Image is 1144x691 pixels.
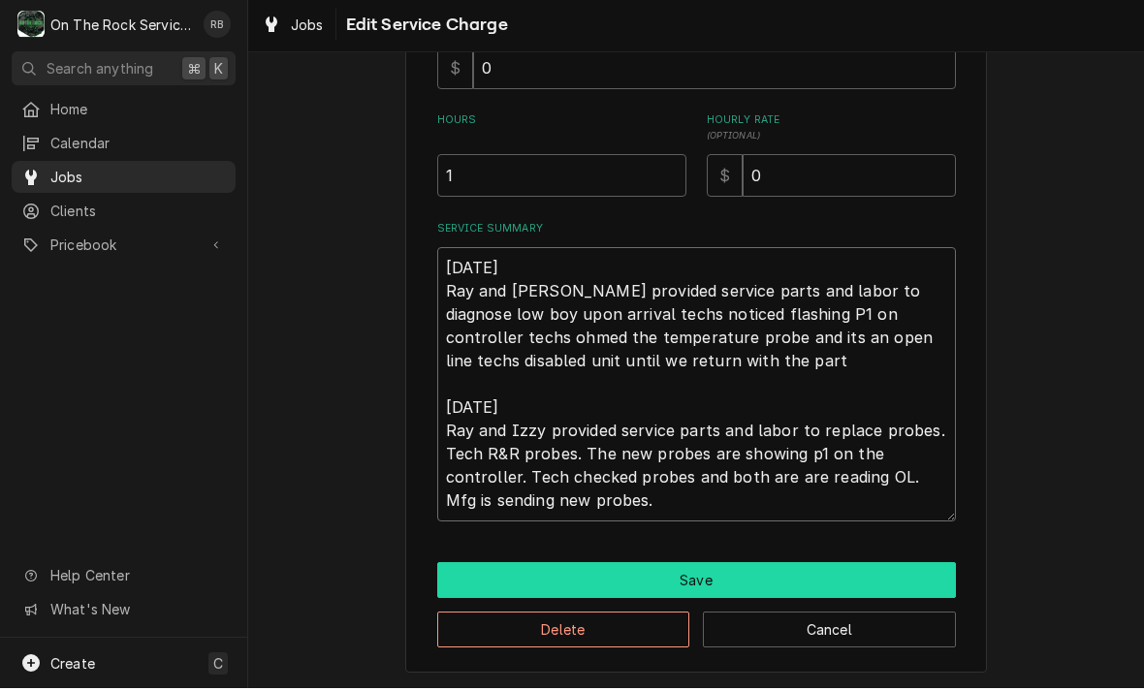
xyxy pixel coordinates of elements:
[437,22,956,91] div: Hourly Cost
[50,136,226,156] span: Calendar
[12,164,236,196] a: Jobs
[213,656,223,676] span: C
[50,602,224,622] span: What's New
[17,14,45,41] div: O
[437,115,686,200] div: [object Object]
[437,614,690,650] button: Delete
[437,565,956,601] button: Save
[17,14,45,41] div: On The Rock Services's Avatar
[437,565,956,601] div: Button Group Row
[50,102,226,122] span: Home
[437,565,956,650] div: Button Group
[437,601,956,650] div: Button Group Row
[204,14,231,41] div: RB
[437,224,956,524] div: Service Summary
[50,17,193,38] div: On The Rock Services
[12,198,236,230] a: Clients
[437,224,956,239] label: Service Summary
[707,115,956,146] label: Hourly Rate
[50,237,197,258] span: Pricebook
[47,61,153,81] span: Search anything
[50,170,226,190] span: Jobs
[204,14,231,41] div: Ray Beals's Avatar
[12,562,236,594] a: Go to Help Center
[707,115,956,200] div: [object Object]
[50,568,224,588] span: Help Center
[12,54,236,88] button: Search anything⌘K
[437,115,686,146] label: Hours
[703,614,956,650] button: Cancel
[12,232,236,264] a: Go to Pricebook
[707,133,761,143] span: ( optional )
[437,49,473,92] div: $
[707,157,743,200] div: $
[214,61,223,81] span: K
[12,596,236,628] a: Go to What's New
[50,204,226,224] span: Clients
[12,130,236,162] a: Calendar
[340,15,508,41] span: Edit Service Charge
[254,12,332,44] a: Jobs
[12,96,236,128] a: Home
[187,61,201,81] span: ⌘
[291,17,324,38] span: Jobs
[50,658,95,675] span: Create
[437,250,956,524] textarea: [DATE] Ray and [PERSON_NAME] provided service parts and labor to diagnose low boy upon arrival te...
